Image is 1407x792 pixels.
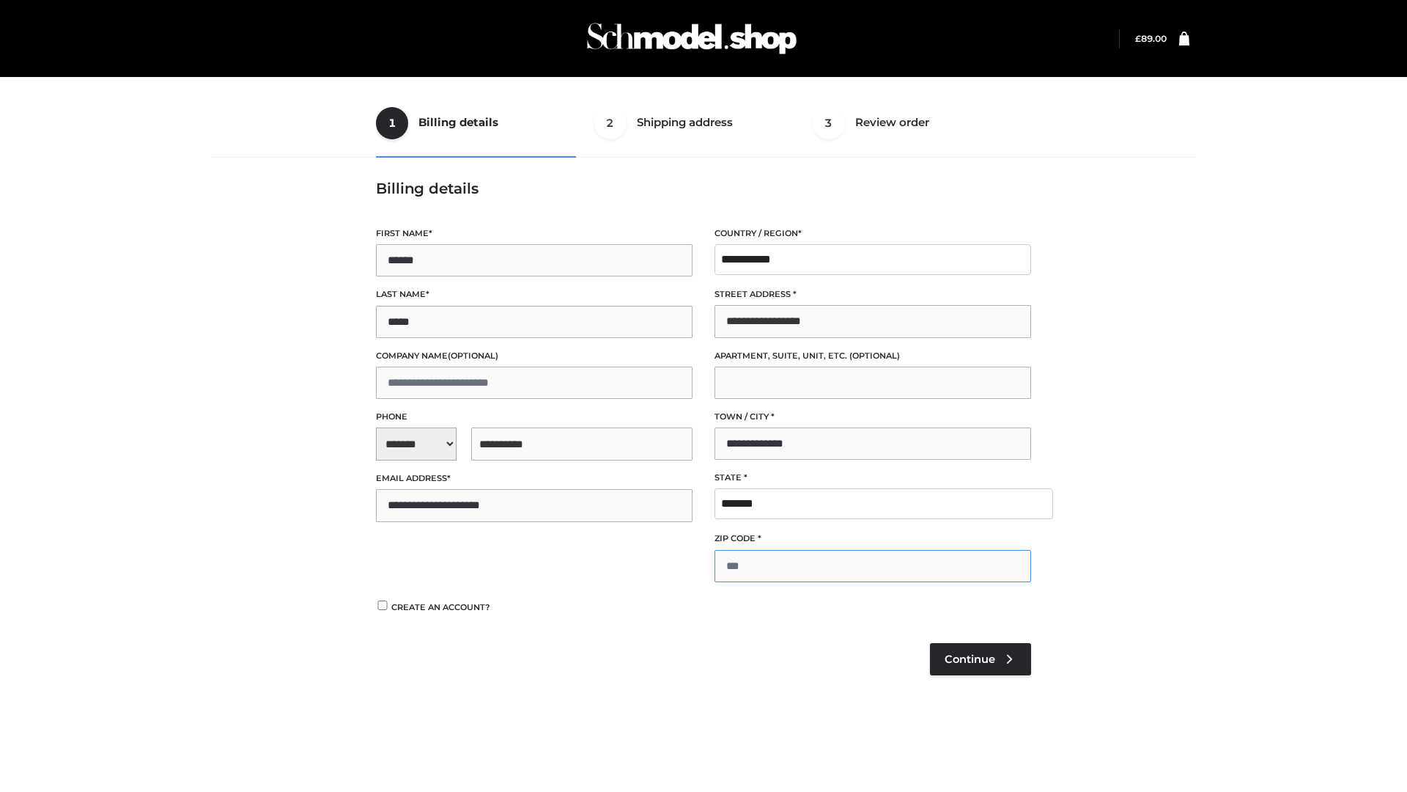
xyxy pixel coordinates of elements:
span: (optional) [448,351,498,361]
label: Apartment, suite, unit, etc. [714,349,1031,363]
label: Phone [376,410,693,424]
span: (optional) [849,351,900,361]
a: Continue [930,643,1031,675]
input: Create an account? [376,601,389,610]
img: Schmodel Admin 964 [582,10,802,67]
label: Company name [376,349,693,363]
label: Street address [714,287,1031,301]
label: Country / Region [714,227,1031,241]
label: Town / City [714,410,1031,424]
label: State [714,471,1031,485]
label: Last name [376,287,693,301]
label: ZIP Code [714,532,1031,546]
label: First name [376,227,693,241]
span: Create an account? [391,602,490,612]
span: Continue [945,653,995,666]
a: £89.00 [1135,33,1167,44]
bdi: 89.00 [1135,33,1167,44]
h3: Billing details [376,180,1031,197]
label: Email address [376,472,693,485]
span: £ [1135,33,1141,44]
